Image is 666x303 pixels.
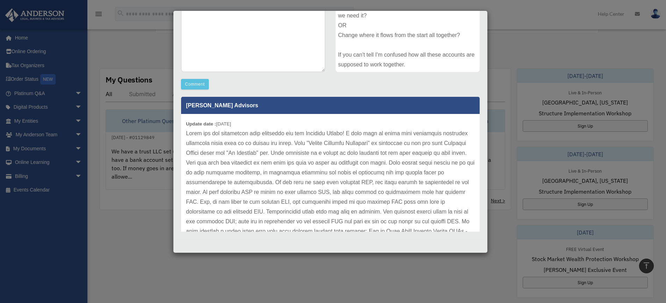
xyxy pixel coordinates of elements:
small: [DATE] [186,121,231,127]
button: Comment [181,79,209,89]
p: [PERSON_NAME] Advisors [181,97,480,114]
b: Update date : [186,121,216,127]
